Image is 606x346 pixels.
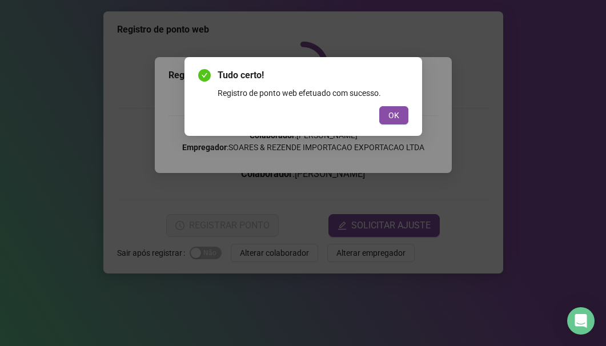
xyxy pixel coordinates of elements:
span: check-circle [198,69,211,82]
div: Open Intercom Messenger [567,307,595,335]
span: Tudo certo! [218,69,408,82]
button: OK [379,106,408,124]
span: OK [388,109,399,122]
div: Registro de ponto web efetuado com sucesso. [218,87,408,99]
